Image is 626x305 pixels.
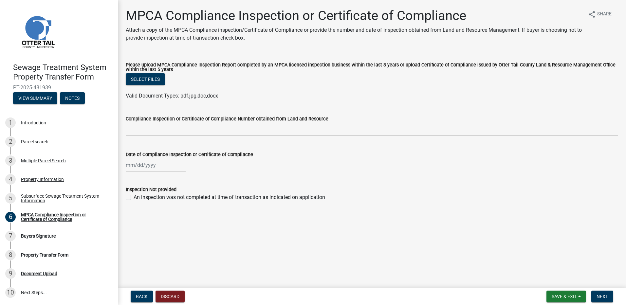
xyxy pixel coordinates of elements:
[13,96,57,101] wm-modal-confirm: Summary
[21,212,107,222] div: MPCA Compliance Inspection or Certificate of Compliance
[583,8,617,21] button: shareShare
[597,294,608,299] span: Next
[5,117,16,128] div: 1
[126,93,218,99] span: Valid Document Types: pdf,jpg,doc,docx
[5,193,16,204] div: 5
[126,26,583,42] p: Attach a copy of the MPCA Compliance inspection/Certificate of Compliance or provide the number a...
[21,271,57,276] div: Document Upload
[5,174,16,185] div: 4
[597,10,612,18] span: Share
[5,136,16,147] div: 2
[21,194,107,203] div: Subsurface Sewage Treatment System Information
[21,158,66,163] div: Multiple Parcel Search
[552,294,577,299] span: Save & Exit
[5,287,16,298] div: 10
[126,188,176,192] label: Inspection Not provided
[126,117,328,121] label: Compliance Inspection or Certificate of Compliance Number obtained from Land and Resource
[126,73,165,85] button: Select files
[21,120,46,125] div: Introduction
[13,63,113,82] h4: Sewage Treatment System Property Transfer Form
[5,231,16,241] div: 7
[5,155,16,166] div: 3
[591,291,613,302] button: Next
[546,291,586,302] button: Save & Exit
[13,84,105,91] span: PT-2025-481939
[13,7,62,56] img: Otter Tail County, Minnesota
[126,152,253,157] label: Date of Compliance Inspection or Certificate of Compliacne
[60,92,85,104] button: Notes
[131,291,153,302] button: Back
[126,8,583,24] h1: MPCA Compliance Inspection or Certificate of Compliance
[21,139,48,144] div: Parcel search
[134,193,325,201] label: An inspection was not completed at time of transaction as indicated on application
[5,250,16,260] div: 8
[156,291,185,302] button: Discard
[5,268,16,279] div: 9
[5,212,16,222] div: 6
[588,10,596,18] i: share
[21,177,64,182] div: Property Information
[126,158,186,172] input: mm/dd/yyyy
[21,234,56,238] div: Buyers Signature
[13,92,57,104] button: View Summary
[21,253,68,257] div: Property Transfer Form
[126,63,618,72] label: Please upload MPCA Compliance Inspection Report completed by an MPCA licensed inspection business...
[60,96,85,101] wm-modal-confirm: Notes
[136,294,148,299] span: Back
